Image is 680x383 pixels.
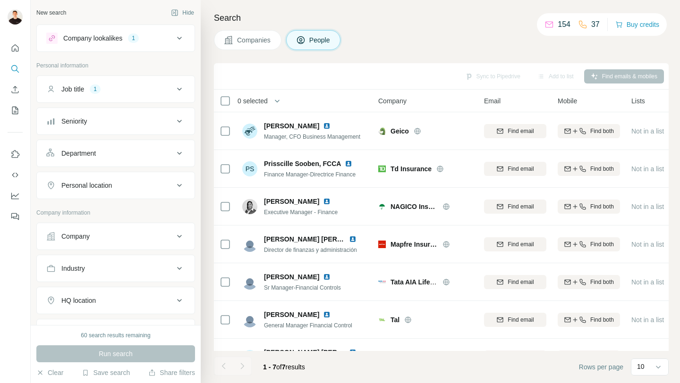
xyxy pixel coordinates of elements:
span: Find email [508,278,534,286]
button: Find both [558,124,620,138]
span: [PERSON_NAME] [PERSON_NAME] [264,349,377,356]
div: 1 [90,85,101,93]
span: Tata AIA Life Insurance [391,278,463,286]
img: Avatar [242,199,257,214]
button: Feedback [8,208,23,225]
button: Department [37,142,195,165]
span: Manager, CFO Business Management [264,133,360,140]
p: Company information [36,208,195,217]
p: 37 [591,19,600,30]
span: Td Insurance [391,164,432,174]
button: Seniority [37,110,195,133]
span: Prisscille Sooben, FCCA [264,160,341,167]
span: NAGICO Insurances [391,202,438,211]
button: Share filters [148,368,195,377]
span: Find both [590,202,614,211]
button: Use Surfe on LinkedIn [8,146,23,163]
span: Tal [391,315,399,325]
p: 10 [637,362,645,371]
span: Not in a list [631,241,664,248]
img: Avatar [242,350,257,365]
img: Avatar [242,275,257,290]
button: Find both [558,237,620,251]
span: General Manager Financial Control [264,322,352,329]
span: [PERSON_NAME] [264,272,319,282]
img: Avatar [8,9,23,25]
button: HQ location [37,289,195,312]
span: Find both [590,240,614,249]
button: Find email [484,237,546,251]
span: Not in a list [631,127,664,135]
button: Find both [558,275,620,289]
span: Lists [631,96,645,106]
span: Not in a list [631,203,664,210]
span: Mapfre Insurance [391,240,438,249]
img: Logo of Td Insurance [378,165,386,173]
span: Rows per page [579,362,623,372]
p: 154 [558,19,570,30]
img: LinkedIn logo [345,160,352,167]
div: New search [36,8,66,17]
button: Find email [484,350,546,365]
span: Director de finanzas y administración [264,247,357,253]
span: Mobile [558,96,577,106]
img: LinkedIn logo [323,198,331,205]
span: [PERSON_NAME] [PERSON_NAME] [264,235,377,243]
span: Find email [508,127,534,135]
span: Executive Manager - Finance [264,209,338,216]
button: Enrich CSV [8,81,23,98]
span: of [276,363,282,371]
button: Job title1 [37,78,195,100]
h4: Search [214,11,669,25]
button: Find email [484,200,546,214]
span: 0 selected [238,96,268,106]
img: LinkedIn logo [323,273,331,281]
button: Dashboard [8,187,23,204]
img: Avatar [242,312,257,327]
button: Find both [558,313,620,327]
div: Company lookalikes [63,33,122,43]
button: Annual revenue ($) [37,321,195,344]
span: Finance Manager-Directrice Finance [264,171,356,178]
span: Find both [590,316,614,324]
span: results [263,363,305,371]
span: People [309,35,331,45]
span: Find both [590,165,614,173]
span: Companies [237,35,272,45]
img: LinkedIn logo [349,235,357,243]
img: Logo of Mapfre Insurance [378,241,386,248]
button: Find both [558,162,620,176]
img: Avatar [242,237,257,252]
span: [PERSON_NAME] [264,310,319,319]
button: Save search [82,368,130,377]
img: Logo of Geico [378,127,386,135]
button: Hide [164,6,201,20]
span: Find email [508,202,534,211]
button: Clear [36,368,63,377]
button: Buy credits [615,18,659,31]
button: Find email [484,313,546,327]
img: LinkedIn logo [323,311,331,318]
p: Personal information [36,61,195,70]
button: My lists [8,102,23,119]
img: LinkedIn logo [323,122,331,130]
button: Find both [558,200,620,214]
span: Not in a list [631,165,664,173]
img: Logo of Tata AIA Life Insurance [378,281,386,283]
span: Find email [508,316,534,324]
button: Search [8,60,23,77]
span: Sr Manager-Financial Controls [264,284,341,291]
button: Find both [558,350,620,365]
img: Logo of NAGICO Insurances [378,203,386,210]
button: Find email [484,275,546,289]
span: [PERSON_NAME] [264,121,319,131]
div: HQ location [61,296,96,305]
button: Find email [484,124,546,138]
div: Department [61,149,96,158]
div: PS [242,161,257,176]
div: Company [61,232,90,241]
div: Personal location [61,181,112,190]
span: Find email [508,240,534,249]
span: 7 [282,363,286,371]
button: Find email [484,162,546,176]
